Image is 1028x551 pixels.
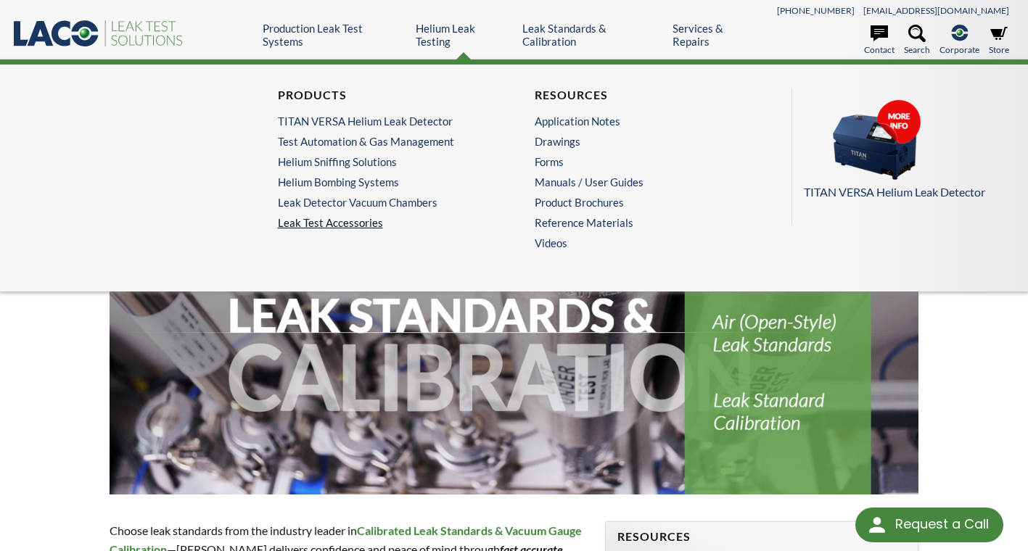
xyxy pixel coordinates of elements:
a: Reference Materials [535,216,744,229]
a: Contact [864,25,895,57]
a: Helium Sniffing Solutions [278,155,487,168]
div: Request a Call [855,507,1003,542]
a: Manuals / User Guides [535,175,744,188]
img: Leak Standards & Calibration header [110,171,918,494]
a: Helium Bombing Systems [278,175,487,188]
a: Leak Test Accessories [278,216,494,229]
span: Corporate [939,43,979,57]
a: [EMAIL_ADDRESS][DOMAIN_NAME] [863,5,1009,16]
a: Search [904,25,930,57]
a: Drawings [535,135,744,148]
a: TITAN VERSA Helium Leak Detector [278,115,487,128]
a: Test Automation & Gas Management [278,135,487,148]
a: Application Notes [535,115,744,128]
a: Services & Repairs [673,22,762,48]
p: TITAN VERSA Helium Leak Detector [804,183,1008,202]
img: Menu_Pods_TV.png [804,99,949,181]
h4: Resources [535,88,744,103]
a: Leak Standards & Calibration [522,22,662,48]
a: Forms [535,155,744,168]
a: [PHONE_NUMBER] [777,5,855,16]
a: Videos [535,236,751,249]
h4: Products [278,88,487,103]
h4: Resources [617,529,905,544]
a: Store [989,25,1009,57]
a: Helium Leak Testing [416,22,511,48]
a: Product Brochures [535,196,744,209]
div: Request a Call [895,507,989,541]
img: round button [865,513,889,536]
a: Leak Detector Vacuum Chambers [278,196,487,209]
a: Production Leak Test Systems [263,22,405,48]
a: TITAN VERSA Helium Leak Detector [804,99,1008,202]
